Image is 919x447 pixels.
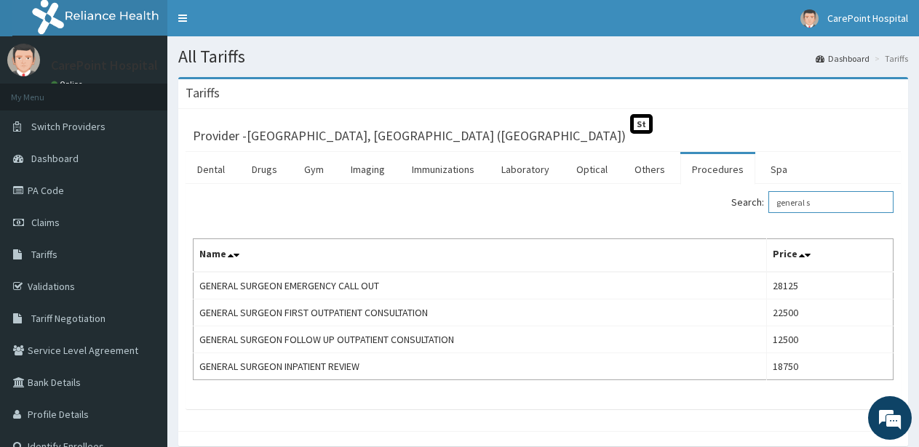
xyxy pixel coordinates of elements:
[31,312,106,325] span: Tariff Negotiation
[194,326,767,353] td: GENERAL SURGEON FOLLOW UP OUTPATIENT CONSULTATION
[194,272,767,299] td: GENERAL SURGEON EMERGENCY CALL OUT
[194,239,767,273] th: Name
[339,154,397,185] a: Imaging
[816,52,870,65] a: Dashboard
[767,326,894,353] td: 12500
[84,132,201,279] span: We're online!
[767,239,894,273] th: Price
[194,353,767,380] td: GENERAL SURGEON INPATIENT REVIEW
[27,73,59,109] img: d_794563401_company_1708531726252_794563401
[7,295,277,346] textarea: Type your message and hit 'Enter'
[871,52,908,65] li: Tariffs
[767,353,894,380] td: 18750
[767,299,894,326] td: 22500
[623,154,677,185] a: Others
[51,59,158,72] p: CarePoint Hospital
[31,152,79,165] span: Dashboard
[565,154,619,185] a: Optical
[768,191,894,213] input: Search:
[731,191,894,213] label: Search:
[630,114,653,134] span: St
[51,79,86,89] a: Online
[178,47,908,66] h1: All Tariffs
[800,9,819,28] img: User Image
[759,154,799,185] a: Spa
[76,81,244,100] div: Chat with us now
[400,154,486,185] a: Immunizations
[293,154,335,185] a: Gym
[680,154,755,185] a: Procedures
[186,154,236,185] a: Dental
[186,86,220,100] h3: Tariffs
[827,12,908,25] span: CarePoint Hospital
[490,154,561,185] a: Laboratory
[240,154,289,185] a: Drugs
[31,248,57,261] span: Tariffs
[7,44,40,76] img: User Image
[31,120,106,133] span: Switch Providers
[239,7,274,42] div: Minimize live chat window
[194,299,767,326] td: GENERAL SURGEON FIRST OUTPATIENT CONSULTATION
[31,216,60,229] span: Claims
[767,272,894,299] td: 28125
[193,129,626,142] h3: Provider - [GEOGRAPHIC_DATA], [GEOGRAPHIC_DATA] ([GEOGRAPHIC_DATA])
